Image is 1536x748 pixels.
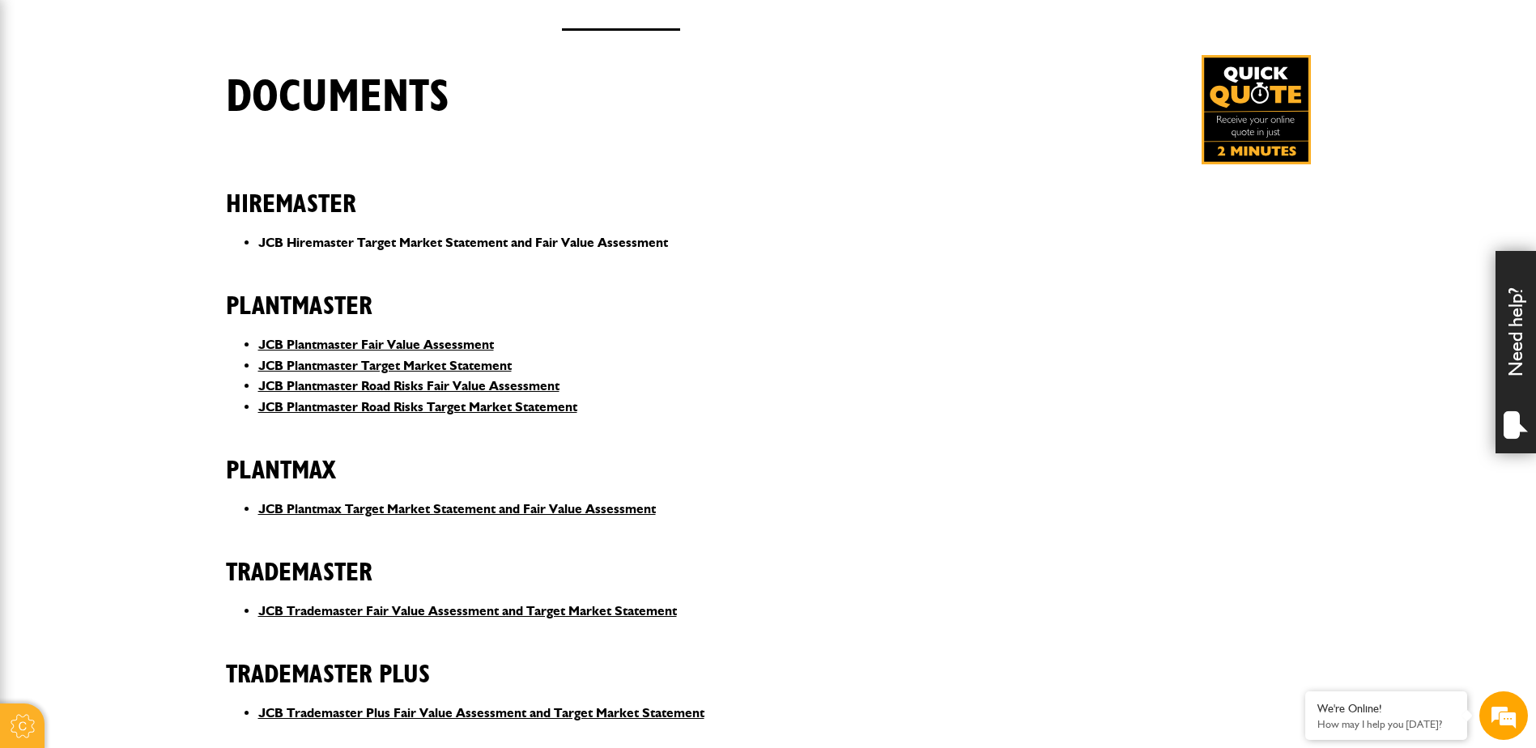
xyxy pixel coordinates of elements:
h1: Documents [226,70,449,125]
a: JCB Plantmaster Fair Value Assessment [258,337,494,352]
a: JCB Plantmaster Target Market Statement [258,358,512,373]
h2: Trademaster Plus [226,635,1311,690]
a: JCB Hiremaster Target Market Statement and Fair Value Assessment [258,235,668,250]
h2: Hiremaster [226,164,1311,219]
a: Get your insurance quote in just 2-minutes [1202,55,1311,164]
a: JCB Plantmaster Road Risks Fair Value Assessment [258,378,560,393]
a: JCB Trademaster Plus Fair Value Assessment and Target Market Statement [258,705,704,720]
a: JCB Plantmax Target Market Statement and Fair Value Assessment [258,501,656,516]
h2: Plantmax [226,431,1311,486]
p: How may I help you today? [1317,718,1455,730]
h2: Plantmaster [226,266,1311,321]
h2: Trademaster [226,533,1311,588]
a: JCB Trademaster Fair Value Assessment and Target Market Statement [258,603,677,618]
a: JCB Plantmaster Road Risks Target Market Statement [258,399,577,414]
div: Need help? [1496,251,1536,453]
div: We're Online! [1317,702,1455,716]
img: Quick Quote [1202,55,1311,164]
